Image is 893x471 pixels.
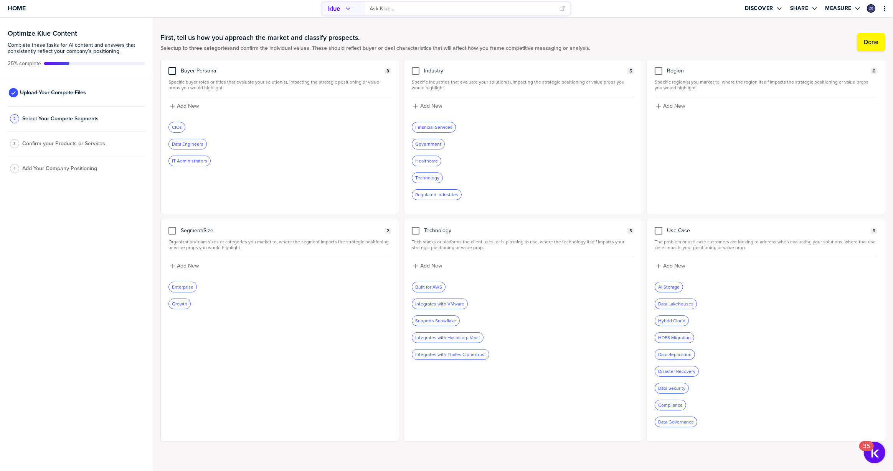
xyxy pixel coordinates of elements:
[412,79,634,91] span: Specific industries that evaluate your solution(s), impacting the strategic positioning or value ...
[864,38,878,46] label: Done
[420,263,442,269] label: Add New
[655,239,877,251] span: The problem or use case customers are looking to address when evaluating your solutions, where th...
[864,442,885,463] button: Open Resource Center, 35 new notifications
[386,68,389,74] span: 3
[424,228,451,234] span: Technology
[22,141,105,147] span: Confirm your Products or Services
[424,68,443,74] span: Industry
[168,79,391,91] span: Specific buyer roles or titles that evaluate your solution(s), impacting the strategic positionin...
[168,102,391,110] button: Add New
[866,3,876,13] a: Edit Profile
[667,68,684,74] span: Region
[168,262,391,270] button: Add New
[13,141,16,146] span: 3
[168,239,391,251] span: Organization/team sizes or categories you market to, where the segment impacts the strategic posi...
[745,5,773,12] label: Discover
[177,103,199,110] label: Add New
[655,102,877,110] button: Add New
[412,239,634,251] span: Tech stacks or platforms the client uses, or is planning to use, where the technology itself impa...
[663,263,685,269] label: Add New
[655,262,877,270] button: Add New
[863,446,870,456] div: 35
[370,2,555,15] input: Ask Klue...
[175,44,230,52] strong: up to three categories
[825,5,852,12] label: Measure
[868,5,875,12] img: 81709613e6d47e668214e01aa1beb66d-sml.png
[873,228,875,234] span: 9
[873,68,875,74] span: 0
[8,5,26,11] span: Home
[8,61,41,67] span: Active
[8,30,145,37] h3: Optimize Klue Content
[412,102,634,110] button: Add New
[177,263,199,269] label: Add New
[160,33,590,42] h1: First, tell us how you approach the market and classify prospects.
[22,116,99,122] span: Select Your Compete Segments
[629,228,632,234] span: 5
[13,116,16,121] span: 2
[20,90,86,96] span: Upload Your Compete Files
[181,228,213,234] span: Segment/Size
[22,166,97,172] span: Add Your Company Positioning
[8,42,145,54] span: Complete these tasks for AI content and answers that consistently reflect your company’s position...
[663,103,685,110] label: Add New
[181,68,216,74] span: Buyer Persona
[160,45,590,51] span: Select and confirm the individual values. These should reflect buyer or deal characteristics that...
[867,4,875,13] div: Zach Russell
[790,5,809,12] label: Share
[420,103,442,110] label: Add New
[857,33,885,51] button: Done
[386,228,389,234] span: 2
[655,79,877,91] span: Specific region(s) you market to, where the region itself impacts the strategic positioning or va...
[629,68,632,74] span: 5
[13,166,16,171] span: 4
[667,228,690,234] span: Use Case
[412,262,634,270] button: Add New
